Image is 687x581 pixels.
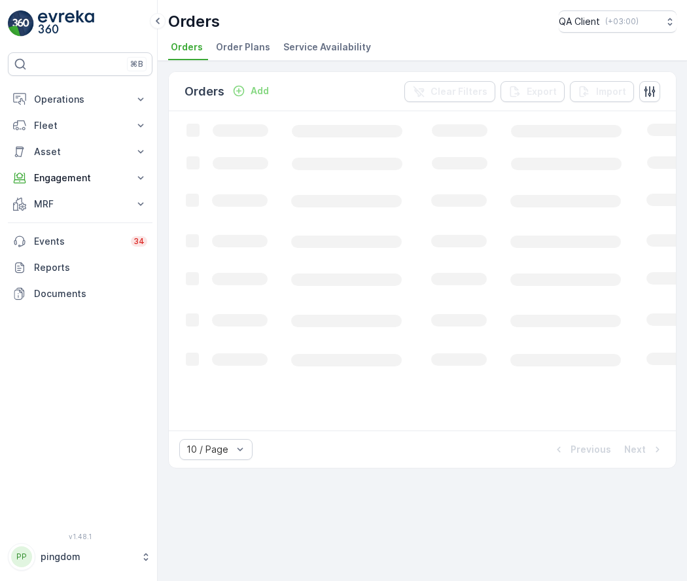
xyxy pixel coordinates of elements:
[38,10,94,37] img: logo_light-DOdMpM7g.png
[8,139,152,165] button: Asset
[34,287,147,300] p: Documents
[8,228,152,255] a: Events34
[34,198,126,211] p: MRF
[8,191,152,217] button: MRF
[283,41,371,54] span: Service Availability
[8,165,152,191] button: Engagement
[8,255,152,281] a: Reports
[133,236,145,247] p: 34
[34,93,126,106] p: Operations
[605,16,639,27] p: ( +03:00 )
[168,11,220,32] p: Orders
[8,281,152,307] a: Documents
[559,10,677,33] button: QA Client(+03:00)
[404,81,495,102] button: Clear Filters
[8,86,152,113] button: Operations
[216,41,270,54] span: Order Plans
[227,83,274,99] button: Add
[8,543,152,571] button: PPpingdom
[11,546,32,567] div: PP
[596,85,626,98] p: Import
[34,119,126,132] p: Fleet
[570,81,634,102] button: Import
[34,261,147,274] p: Reports
[8,533,152,540] span: v 1.48.1
[527,85,557,98] p: Export
[130,59,143,69] p: ⌘B
[8,10,34,37] img: logo
[41,550,134,563] p: pingdom
[551,442,612,457] button: Previous
[251,84,269,97] p: Add
[501,81,565,102] button: Export
[34,145,126,158] p: Asset
[624,443,646,456] p: Next
[34,235,123,248] p: Events
[171,41,203,54] span: Orders
[8,113,152,139] button: Fleet
[431,85,487,98] p: Clear Filters
[34,171,126,185] p: Engagement
[185,82,224,101] p: Orders
[623,442,665,457] button: Next
[571,443,611,456] p: Previous
[559,15,600,28] p: QA Client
